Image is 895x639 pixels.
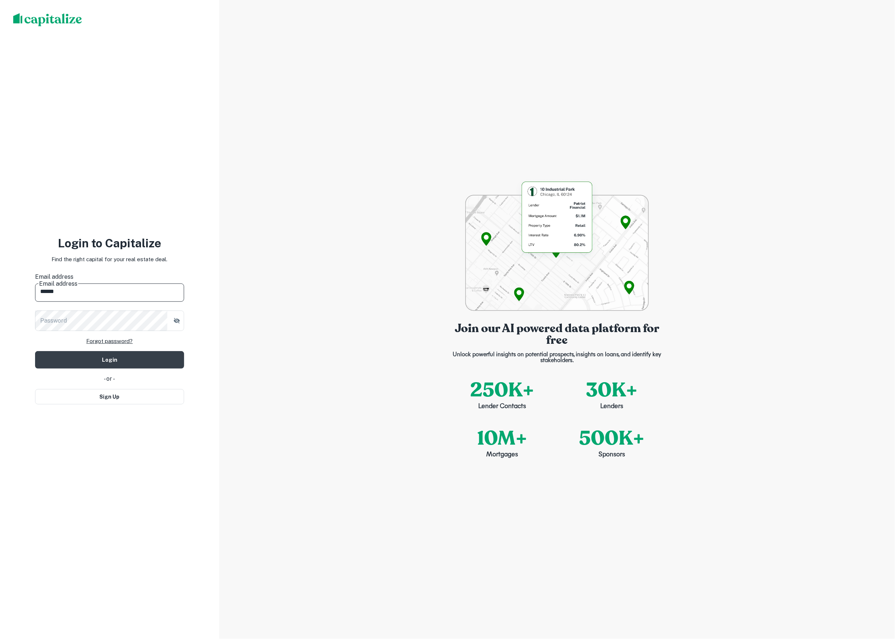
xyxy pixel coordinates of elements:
p: Unlock powerful insights on potential prospects, insights on loans, and identify key stakeholders. [447,352,667,364]
p: Lenders [601,402,624,412]
h3: Login to Capitalize [35,235,184,252]
label: Email address [35,273,184,281]
a: Forgot password? [87,337,133,346]
p: Join our AI powered data platform for free [447,323,667,346]
p: Sponsors [599,450,625,460]
p: 500K+ [579,423,645,453]
p: Lender Contacts [479,402,526,412]
img: capitalize-logo.png [13,13,82,26]
p: Mortgages [487,450,518,460]
p: 30K+ [586,375,638,405]
p: Find the right capital for your real estate deal. [52,255,168,264]
div: - or - [35,374,184,383]
iframe: Chat Widget [858,581,895,616]
button: Login [35,351,184,369]
img: login-bg [465,179,648,311]
p: 250K+ [471,375,534,405]
p: 10M+ [477,423,528,453]
button: Sign Up [35,389,184,404]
